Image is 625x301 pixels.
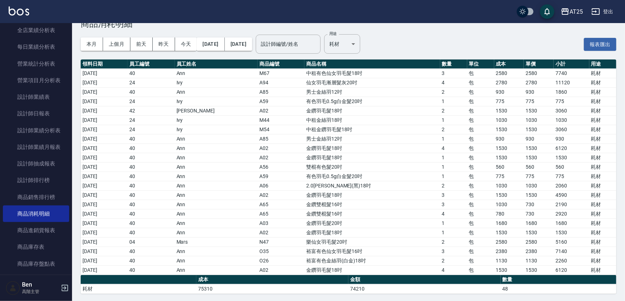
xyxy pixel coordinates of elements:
[9,6,29,16] img: Logo
[494,265,524,275] td: 1530
[440,218,467,228] td: 1
[524,218,554,228] td: 1680
[440,162,467,172] td: 1
[304,218,440,228] td: 金鑽羽毛髮20吋
[128,190,174,200] td: 40
[524,78,554,87] td: 2780
[258,172,304,181] td: A59
[440,153,467,162] td: 1
[554,68,589,78] td: 7740
[175,143,258,153] td: Ann
[3,205,69,222] a: 商品消耗明細
[589,181,616,190] td: 耗材
[440,134,467,143] td: 1
[304,228,440,237] td: 金鑽羽毛髮18吋
[589,162,616,172] td: 耗材
[128,256,174,265] td: 40
[584,40,616,47] a: 報表匯出
[304,97,440,106] td: 有色羽毛0.5g白金髮20吋
[554,256,589,265] td: 2260
[494,153,524,162] td: 1530
[258,68,304,78] td: M67
[258,256,304,265] td: O26
[81,87,128,97] td: [DATE]
[175,134,258,143] td: Ann
[81,19,616,29] h3: 商品消耗明細
[494,97,524,106] td: 775
[440,68,467,78] td: 3
[304,68,440,78] td: 中租有色仙女羽毛髮18吋
[494,68,524,78] td: 2580
[258,218,304,228] td: A03
[128,181,174,190] td: 40
[197,37,224,51] button: [DATE]
[225,37,252,51] button: [DATE]
[3,155,69,172] a: 設計師抽成報表
[81,181,128,190] td: [DATE]
[22,281,59,288] h5: Ben
[175,218,258,228] td: Ann
[440,87,467,97] td: 2
[258,265,304,275] td: A02
[304,134,440,143] td: 男士金絲羽12吋
[524,237,554,247] td: 2580
[467,265,494,275] td: 包
[589,78,616,87] td: 耗材
[175,115,258,125] td: Ivy
[128,143,174,153] td: 40
[175,37,197,51] button: 今天
[467,218,494,228] td: 包
[128,172,174,181] td: 40
[3,139,69,155] a: 設計師業績月報表
[589,247,616,256] td: 耗材
[81,265,128,275] td: [DATE]
[467,190,494,200] td: 包
[524,125,554,134] td: 1530
[304,162,440,172] td: 雙棍有色髮20吋
[128,200,174,209] td: 40
[81,59,616,275] table: a dense table
[175,106,258,115] td: [PERSON_NAME]
[467,153,494,162] td: 包
[128,228,174,237] td: 40
[494,134,524,143] td: 930
[128,247,174,256] td: 40
[440,237,467,247] td: 2
[554,134,589,143] td: 930
[304,200,440,209] td: 金鑽雙棍髮16吋
[81,106,128,115] td: [DATE]
[524,68,554,78] td: 2580
[494,237,524,247] td: 2580
[175,87,258,97] td: Ann
[175,172,258,181] td: Ann
[554,247,589,256] td: 7140
[348,284,500,293] td: 74210
[554,237,589,247] td: 5160
[554,78,589,87] td: 11120
[554,97,589,106] td: 775
[440,143,467,153] td: 4
[467,143,494,153] td: 包
[3,39,69,55] a: 每日業績分析表
[258,134,304,143] td: A85
[524,247,554,256] td: 2380
[440,265,467,275] td: 4
[440,59,467,69] th: 數量
[3,56,69,72] a: 營業統計分析表
[554,200,589,209] td: 2190
[494,106,524,115] td: 1530
[81,172,128,181] td: [DATE]
[467,106,494,115] td: 包
[175,162,258,172] td: Ann
[467,209,494,218] td: 包
[324,34,360,54] div: 耗材
[467,59,494,69] th: 單位
[304,115,440,125] td: 中租金絲羽18吋
[554,87,589,97] td: 1860
[81,143,128,153] td: [DATE]
[3,222,69,239] a: 商品進銷貨報表
[258,143,304,153] td: A02
[258,97,304,106] td: A59
[494,190,524,200] td: 1530
[467,115,494,125] td: 包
